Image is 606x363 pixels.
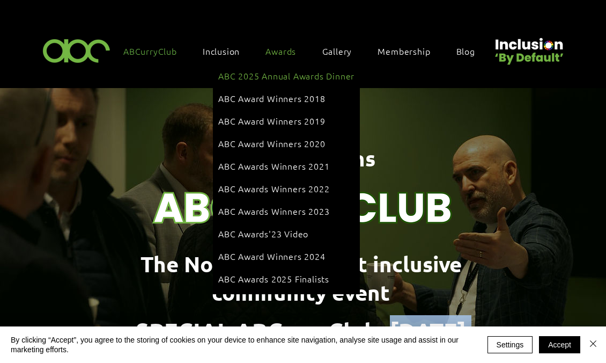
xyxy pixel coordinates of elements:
span: By clicking “Accept”, you agree to the storing of cookies on your device to enhance site navigati... [11,335,471,354]
span: ABC 2025 Annual Awards Dinner [218,70,354,82]
span: Gallery [322,45,352,57]
span: ABC Award Winners 2019 [218,115,326,127]
img: Untitled design (22).png [491,29,565,66]
a: ABC Awards Winners 2021 [218,156,354,176]
a: ABC Awards 2025 Finalists [218,268,354,289]
a: ABC Award Winners 2018 [218,88,354,108]
button: Accept [539,336,580,353]
button: Close [587,335,600,354]
a: ABC Awards'23 Video [218,223,354,244]
span: Inclusion [203,45,240,57]
img: Curry Club Brand (4).png [142,117,464,237]
span: SPECIAL ABCurryClub: [136,316,384,346]
span: ABC Awards Winners 2022 [218,183,329,194]
img: Close [587,337,600,350]
a: ABC Award Winners 2024 [218,246,354,266]
div: Awards [260,40,312,62]
span: ABC Award Winners 2020 [218,137,326,149]
span: ABC Awards Winners 2021 [218,160,329,172]
a: ABC Awards Winners 2023 [218,201,354,221]
span: ABC Awards Winners 2023 [218,205,329,217]
span: The North East's most inclusive community event [141,250,462,306]
a: ABC 2025 Annual Awards Dinner [218,66,354,86]
a: ABCurryClub [118,40,193,62]
span: ABC Awards 2025 Finalists [218,273,329,285]
span: Blog [456,45,475,57]
span: [DATE] [390,316,466,346]
a: Gallery [317,40,368,62]
a: Blog [451,40,491,62]
a: ABC Awards Winners 2022 [218,178,354,199]
div: Inclusion [197,40,256,62]
span: ABC Award Winners 2024 [218,250,326,262]
div: Awards [213,60,360,294]
a: ABC Award Winners 2019 [218,111,354,131]
span: Membership [378,45,430,57]
span: ABC Awards'23 Video [218,228,308,239]
a: Membership [372,40,446,62]
button: Settings [487,336,533,353]
nav: Site [118,40,491,62]
span: Awards [265,45,296,57]
a: ABC Award Winners 2020 [218,133,354,154]
img: ABC-Logo-Blank-Background-01-01-2.png [40,34,114,66]
span: ABC Award Winners 2018 [218,92,326,104]
span: ABCurryClub [123,45,177,57]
